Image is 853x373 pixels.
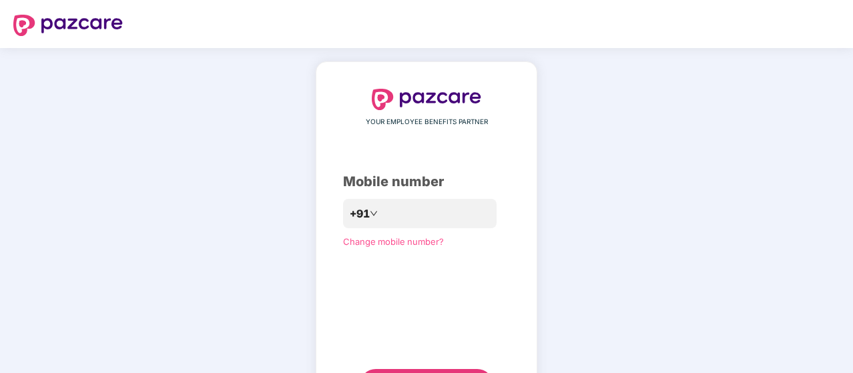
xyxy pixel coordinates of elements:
[372,89,481,110] img: logo
[370,210,378,218] span: down
[343,236,444,247] a: Change mobile number?
[350,206,370,222] span: +91
[13,15,123,36] img: logo
[366,117,488,127] span: YOUR EMPLOYEE BENEFITS PARTNER
[343,171,510,192] div: Mobile number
